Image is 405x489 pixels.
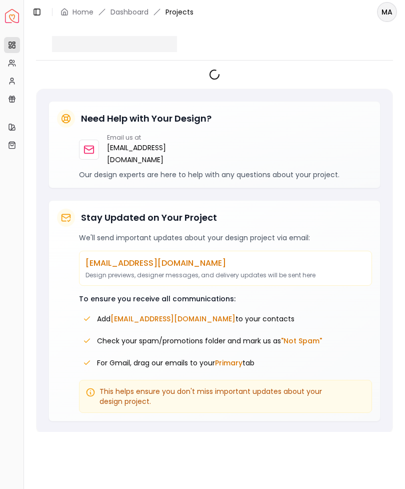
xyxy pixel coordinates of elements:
[81,112,211,126] h5: Need Help with Your Design?
[99,386,365,406] span: This helps ensure you don't miss important updates about your design project.
[79,233,372,243] p: We'll send important updates about your design project via email:
[72,7,93,17] a: Home
[5,9,19,23] a: Spacejoy
[281,336,322,346] span: "Not Spam"
[107,134,166,142] p: Email us at
[110,7,148,17] a: Dashboard
[85,257,365,269] p: [EMAIL_ADDRESS][DOMAIN_NAME]
[85,271,365,279] p: Design previews, designer messages, and delivery updates will be sent here
[81,211,217,225] h5: Stay Updated on Your Project
[107,142,166,166] a: [EMAIL_ADDRESS][DOMAIN_NAME]
[165,7,193,17] span: Projects
[60,7,193,17] nav: breadcrumb
[97,358,254,368] span: For Gmail, drag our emails to your tab
[97,314,294,324] span: Add to your contacts
[79,294,372,304] p: To ensure you receive all communications:
[110,314,235,324] span: [EMAIL_ADDRESS][DOMAIN_NAME]
[79,170,372,180] p: Our design experts are here to help with any questions about your project.
[5,9,19,23] img: Spacejoy Logo
[215,358,242,368] span: Primary
[377,2,397,22] button: MA
[378,3,396,21] span: MA
[97,336,322,346] span: Check your spam/promotions folder and mark us as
